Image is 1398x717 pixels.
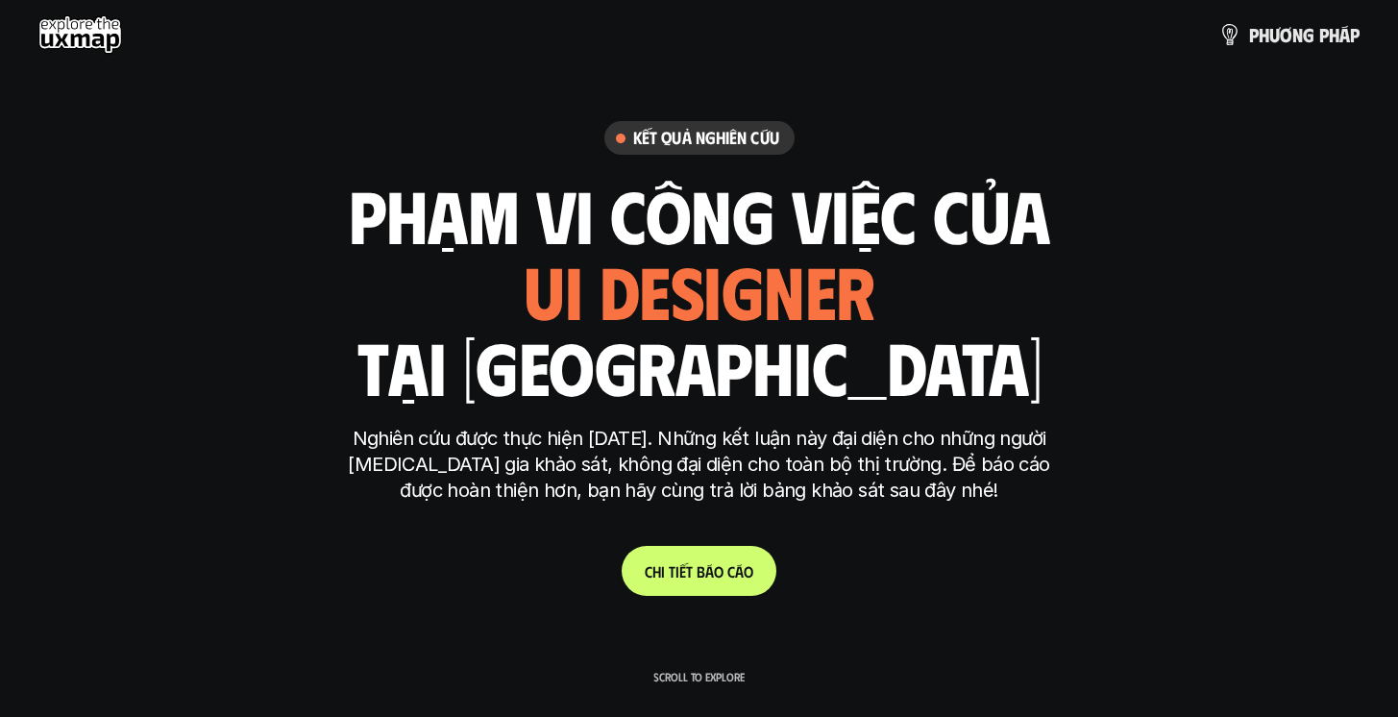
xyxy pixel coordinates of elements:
[697,562,705,581] span: b
[633,127,779,149] h6: Kết quả nghiên cứu
[1339,24,1350,45] span: á
[1319,24,1329,45] span: p
[1259,24,1269,45] span: h
[744,562,753,581] span: o
[356,326,1042,407] h1: tại [GEOGRAPHIC_DATA]
[1350,24,1360,45] span: p
[669,562,675,581] span: t
[1269,24,1280,45] span: ư
[1303,24,1314,45] span: g
[686,562,693,581] span: t
[1218,15,1360,54] a: phươngpháp
[661,562,665,581] span: i
[645,562,652,581] span: C
[622,546,776,596] a: Chitiếtbáocáo
[653,670,745,683] p: Scroll to explore
[339,426,1060,504] p: Nghiên cứu được thực hiện [DATE]. Những kết luận này đại diện cho những người [MEDICAL_DATA] gia ...
[652,562,661,581] span: h
[1249,24,1259,45] span: p
[735,562,744,581] span: á
[1292,24,1303,45] span: n
[705,562,714,581] span: á
[675,562,679,581] span: i
[1280,24,1292,45] span: ơ
[714,562,724,581] span: o
[679,562,686,581] span: ế
[349,174,1050,255] h1: phạm vi công việc của
[727,562,735,581] span: c
[1329,24,1339,45] span: h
